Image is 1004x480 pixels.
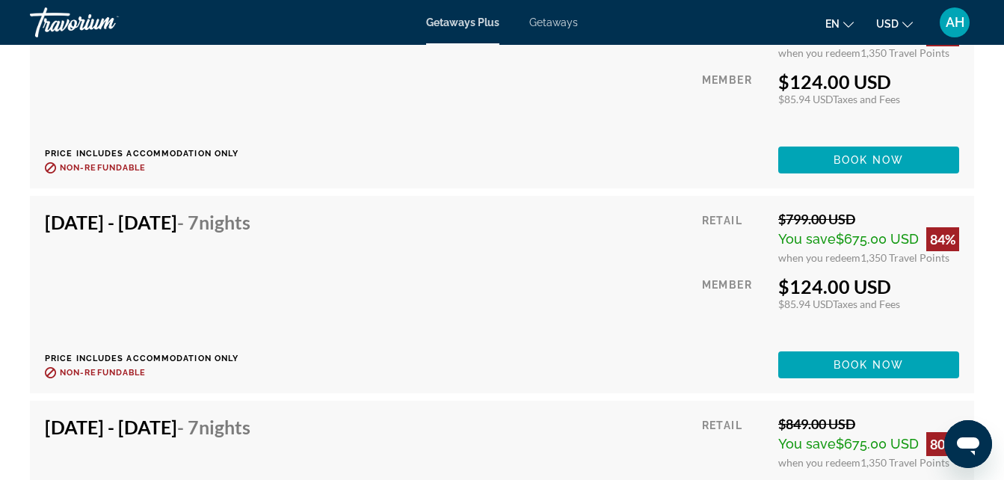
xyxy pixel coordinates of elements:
span: Non-refundable [60,368,146,378]
div: 84% [926,227,959,251]
span: You save [778,231,836,247]
span: - 7 [177,416,250,438]
a: Travorium [30,3,179,42]
button: Change currency [876,13,913,34]
span: when you redeem [778,456,860,469]
div: Member [702,70,767,135]
span: Non-refundable [60,163,146,173]
button: Change language [825,13,854,34]
span: $675.00 USD [836,231,919,247]
span: You save [778,436,836,452]
span: when you redeem [778,251,860,264]
span: USD [876,18,899,30]
iframe: Button to launch messaging window [944,420,992,468]
span: 1,350 Travel Points [860,46,949,59]
span: when you redeem [778,46,860,59]
span: Taxes and Fees [833,93,900,105]
div: Member [702,275,767,340]
div: $85.94 USD [778,93,959,105]
div: $124.00 USD [778,275,959,298]
span: 1,350 Travel Points [860,251,949,264]
span: Nights [199,211,250,233]
p: Price includes accommodation only [45,354,262,363]
span: Taxes and Fees [833,298,900,310]
a: Getaways Plus [426,16,499,28]
span: AH [946,15,964,30]
div: Retail [702,211,767,264]
h4: [DATE] - [DATE] [45,211,250,233]
h4: [DATE] - [DATE] [45,416,250,438]
div: $85.94 USD [778,298,959,310]
div: $799.00 USD [778,211,959,227]
p: Price includes accommodation only [45,149,262,159]
div: $124.00 USD [778,70,959,93]
div: 80% [926,432,959,456]
a: Getaways [529,16,578,28]
div: $849.00 USD [778,416,959,432]
span: - 7 [177,211,250,233]
span: $675.00 USD [836,436,919,452]
button: Book now [778,351,959,378]
span: en [825,18,840,30]
span: Book now [834,359,905,371]
span: Nights [199,416,250,438]
button: User Menu [935,7,974,38]
span: Book now [834,154,905,166]
span: 1,350 Travel Points [860,456,949,469]
button: Book now [778,147,959,173]
div: Retail [702,416,767,469]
